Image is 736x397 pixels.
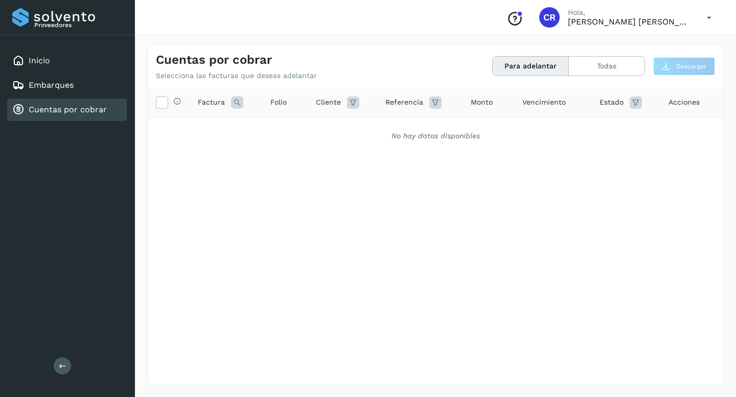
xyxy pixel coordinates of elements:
span: Cliente [316,97,341,108]
button: Para adelantar [493,57,569,76]
p: CARLOS RODOLFO BELLI PEDRAZA [568,17,691,27]
span: Factura [198,97,225,108]
span: Estado [600,97,624,108]
button: Descargar [653,57,715,76]
span: Referencia [385,97,423,108]
p: Selecciona las facturas que deseas adelantar [156,71,317,80]
p: Proveedores [34,21,123,29]
div: No hay datos disponibles [161,131,710,141]
a: Embarques [29,80,74,90]
span: Folio [270,97,287,108]
div: Inicio [7,49,127,72]
div: Cuentas por cobrar [7,98,127,121]
span: Descargar [676,62,706,71]
h4: Cuentas por cobrar [156,53,272,67]
a: Cuentas por cobrar [29,105,107,114]
a: Inicio [29,56,50,65]
span: Vencimiento [522,97,566,108]
p: Hola, [568,8,691,17]
button: Todas [569,57,645,76]
span: Monto [471,97,493,108]
span: Acciones [669,97,700,108]
div: Embarques [7,74,127,96]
